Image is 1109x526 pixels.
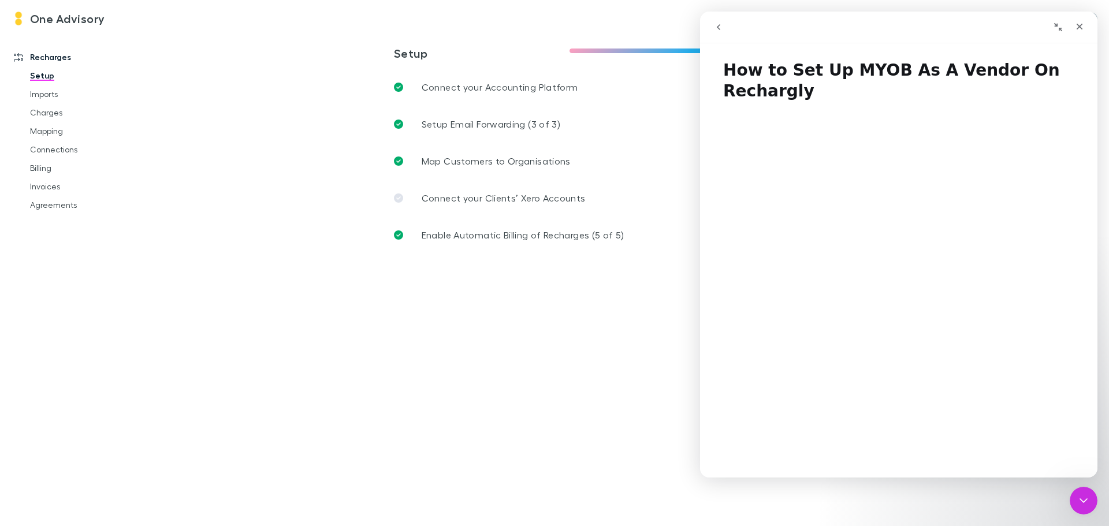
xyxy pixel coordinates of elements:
a: Map Customers to Organisations [385,143,754,180]
a: Connect your Clients’ Xero Accounts [385,180,754,217]
iframe: Intercom live chat [1070,487,1097,514]
a: Charges [18,103,156,122]
div: Setup Email Forwarding (3 of 3) [385,106,754,143]
p: Connect your Accounting Platform [422,80,578,94]
a: Invoices [18,177,156,196]
a: Connect your Accounting Platform [385,69,754,106]
a: One Advisory [5,5,112,32]
div: Enable Automatic Billing of Recharges (5 of 5) [385,217,754,253]
a: Mapping [18,122,156,140]
a: Imports [18,85,156,103]
p: Enable Automatic Billing of Recharges (5 of 5) [422,228,624,242]
p: Connect your Clients’ Xero Accounts [422,191,586,205]
a: Connections [18,140,156,159]
h3: One Advisory [30,12,105,25]
a: Recharges [2,48,156,66]
p: Map Customers to Organisations [422,154,571,168]
p: Setup Email Forwarding (3 of 3) [422,117,560,131]
img: One Advisory's Logo [12,12,25,25]
a: Setup [18,66,156,85]
h3: Setup [394,46,570,60]
a: Billing [18,159,156,177]
iframe: Intercom live chat [700,12,1097,477]
a: Agreements [18,196,156,214]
